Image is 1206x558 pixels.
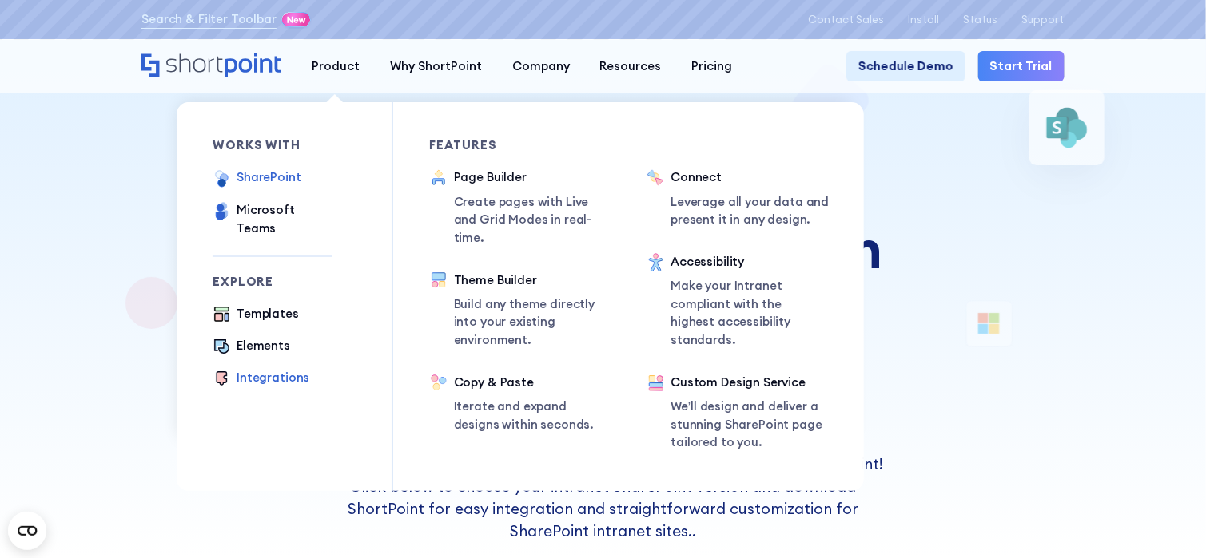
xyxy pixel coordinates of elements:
[237,369,309,387] div: Integrations
[671,374,827,392] div: Custom Design Service
[454,168,614,187] div: Page Builder
[671,253,827,271] div: Accessibility
[454,295,611,350] p: Build any theme directly into your existing environment.
[908,14,939,26] a: Install
[671,168,830,187] div: Connect
[213,369,309,389] a: Integrations
[647,374,827,455] a: Custom Design ServiceWe’ll design and deliver a stunning SharePoint page tailored to you.
[297,51,376,81] a: Product
[808,14,884,26] a: Contact Sales
[213,337,290,357] a: Elements
[430,168,614,247] a: Page BuilderCreate pages with Live and Grid Modes in real-time.
[585,51,677,81] a: Resources
[430,374,611,433] a: Copy & PasteIterate and expand designs within seconds.
[671,193,830,229] p: Leverage all your data and present it in any design.
[375,51,497,81] a: Why ShortPoint
[497,51,585,81] a: Company
[846,51,965,81] a: Schedule Demo
[647,168,830,228] a: ConnectLeverage all your data and present it in any design.
[213,168,301,189] a: SharePoint
[237,168,301,187] div: SharePoint
[237,201,332,237] div: Microsoft Teams
[454,398,611,433] p: Iterate and expand designs within seconds.
[430,271,611,350] a: Theme BuilderBuild any theme directly into your existing environment.
[430,139,611,151] div: Features
[454,271,611,290] div: Theme Builder
[671,277,827,350] p: Make your Intranet compliant with the highest accessibility standards.
[978,51,1065,81] a: Start Trial
[1022,14,1065,26] a: Support
[512,57,570,76] div: Company
[213,139,332,151] div: works with
[676,51,747,81] a: Pricing
[647,253,827,350] a: AccessibilityMake your Intranet compliant with the highest accessibility standards.
[671,398,827,452] p: We’ll design and deliver a stunning SharePoint page tailored to you.
[691,57,732,76] div: Pricing
[1126,481,1206,558] iframe: Chat Widget
[141,10,277,29] a: Search & Filter Toolbar
[964,14,998,26] a: Status
[600,57,662,76] div: Resources
[320,453,886,543] p: If you're designing a Microsoft SharePoint intranet site, you'll love ShortPoint! Click below to ...
[213,305,299,325] a: Templates
[454,193,614,247] p: Create pages with Live and Grid Modes in real-time.
[213,201,332,237] a: Microsoft Teams
[237,337,290,355] div: Elements
[312,57,360,76] div: Product
[454,374,611,392] div: Copy & Paste
[390,57,482,76] div: Why ShortPoint
[237,305,299,323] div: Templates
[141,53,281,79] a: Home
[8,512,46,550] button: Open CMP widget
[213,275,332,287] div: Explore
